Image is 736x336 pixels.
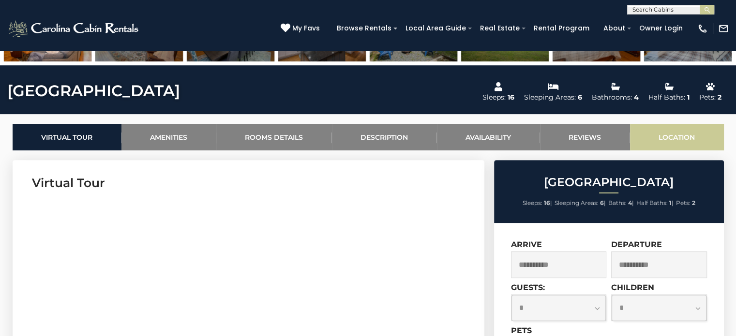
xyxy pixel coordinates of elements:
img: phone-regular-white.png [697,23,708,34]
strong: 6 [600,199,604,206]
label: Pets [511,326,532,335]
strong: 4 [628,199,632,206]
a: Browse Rentals [332,21,396,36]
img: mail-regular-white.png [718,23,729,34]
a: Virtual Tour [13,124,121,150]
a: Owner Login [634,21,688,36]
span: Baths: [608,199,627,206]
a: Rental Program [529,21,594,36]
label: Children [611,283,654,292]
a: My Favs [281,23,322,34]
a: Reviews [540,124,630,150]
span: Sleeping Areas: [555,199,599,206]
label: Guests: [511,283,545,292]
a: Availability [437,124,540,150]
span: Pets: [676,199,691,206]
li: | [523,197,552,209]
h3: Virtual Tour [32,175,465,191]
a: Amenities [121,124,216,150]
a: Local Area Guide [401,21,471,36]
span: My Favs [292,23,320,33]
strong: 2 [692,199,695,206]
strong: 1 [669,199,672,206]
img: White-1-2.png [7,19,141,38]
a: Rooms Details [216,124,332,150]
li: | [636,197,674,209]
strong: 16 [544,199,550,206]
li: | [555,197,606,209]
a: Description [332,124,437,150]
label: Departure [611,240,662,249]
a: Real Estate [475,21,525,36]
a: About [599,21,630,36]
h2: [GEOGRAPHIC_DATA] [496,176,721,189]
li: | [608,197,634,209]
span: Sleeps: [523,199,542,206]
span: Half Baths: [636,199,668,206]
a: Location [630,124,724,150]
label: Arrive [511,240,542,249]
